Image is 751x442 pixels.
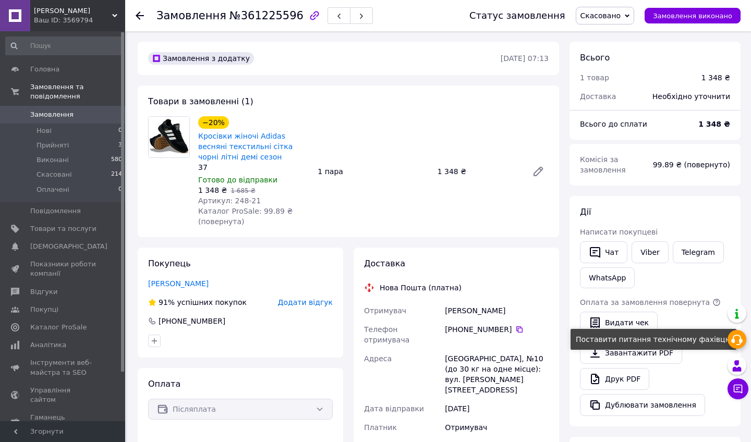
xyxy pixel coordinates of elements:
[198,132,293,161] a: Кросівки жіночі Adidas весняні текстильні сітка чорні літні демі сезон
[501,54,549,63] time: [DATE] 07:13
[364,404,424,413] span: Дата відправки
[30,242,107,251] span: [DEMOGRAPHIC_DATA]
[433,164,524,179] div: 1 348 ₴
[30,82,125,101] span: Замовлення та повідомлення
[158,316,226,326] div: [PHONE_NUMBER]
[580,342,682,364] a: Завантажити PDF
[673,241,724,263] a: Telegram
[149,117,189,157] img: Кросівки жіночі Adidas весняні текстильні сітка чорні літні демі сезон
[653,161,730,169] span: 99.89 ₴ (повернуто)
[30,340,66,350] span: Аналітика
[580,312,658,334] button: Видати чек
[198,116,229,129] div: −20%
[5,36,123,55] input: Пошук
[580,368,649,390] a: Друк PDF
[156,9,226,22] span: Замовлення
[148,279,209,288] a: [PERSON_NAME]
[30,358,96,377] span: Інструменти веб-майстра та SEO
[580,92,616,101] span: Доставка
[198,162,309,173] div: 37
[37,170,72,179] span: Скасовані
[37,141,69,150] span: Прийняті
[278,298,333,306] span: Додати відгук
[198,197,261,205] span: Артикул: 248-21
[30,110,74,119] span: Замовлення
[580,207,591,217] span: Дії
[443,399,551,418] div: [DATE]
[30,386,96,404] span: Управління сайтом
[443,301,551,320] div: [PERSON_NAME]
[198,186,227,194] span: 1 348 ₴
[580,228,658,236] span: Написати покупцеві
[37,155,69,165] span: Виконані
[231,187,255,194] span: 1 685 ₴
[148,96,253,106] span: Товари в замовленні (1)
[148,52,254,65] div: Замовлення з додатку
[34,6,112,16] span: Landy
[364,423,397,432] span: Платник
[580,298,710,306] span: Оплата за замовлення повернута
[198,176,277,184] span: Готово до відправки
[469,10,565,21] div: Статус замовлення
[148,259,191,268] span: Покупець
[580,53,610,63] span: Всього
[118,126,122,136] span: 0
[580,267,635,288] a: WhatsApp
[632,241,668,263] a: Viber
[313,164,433,179] div: 1 пара
[136,10,144,21] div: Повернутися назад
[528,161,549,182] a: Редагувати
[30,413,96,432] span: Гаманець компанії
[364,259,405,268] span: Доставка
[645,8,741,23] button: Замовлення виконано
[728,378,748,399] button: Чат з покупцем
[580,11,621,20] span: Скасовано
[443,349,551,399] div: [GEOGRAPHIC_DATA], №10 (до 30 кг на одне місце): вул. [PERSON_NAME][STREET_ADDRESS]
[118,185,122,194] span: 0
[111,170,122,179] span: 214
[37,185,69,194] span: Оплачені
[580,73,609,82] span: 1 товар
[34,16,125,25] div: Ваш ID: 3569794
[30,323,87,332] span: Каталог ProSale
[37,126,52,136] span: Нові
[30,305,58,314] span: Покупці
[580,155,626,174] span: Комісія за замовлення
[698,120,730,128] b: 1 348 ₴
[377,283,464,293] div: Нова Пошта (платна)
[580,241,627,263] button: Чат
[30,206,81,216] span: Повідомлення
[198,207,293,226] span: Каталог ProSale: 99.89 ₴ (повернута)
[364,354,392,363] span: Адреса
[118,141,122,150] span: 3
[30,260,96,278] span: Показники роботи компанії
[364,306,406,315] span: Отримувач
[148,297,247,308] div: успішних покупок
[159,298,175,306] span: 91%
[364,325,409,344] span: Телефон отримувача
[580,394,705,416] button: Дублювати замовлення
[30,224,96,234] span: Товари та послуги
[571,329,736,350] div: Поставити питання технічному фахівцю
[646,85,736,108] div: Необхідно уточнити
[701,72,730,83] div: 1 348 ₴
[30,65,59,74] span: Головна
[653,12,732,20] span: Замовлення виконано
[148,379,180,389] span: Оплата
[30,287,57,297] span: Відгуки
[445,324,549,335] div: [PHONE_NUMBER]
[229,9,304,22] span: №361225596
[111,155,122,165] span: 580
[443,418,551,437] div: Отримувач
[580,120,647,128] span: Всього до сплати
